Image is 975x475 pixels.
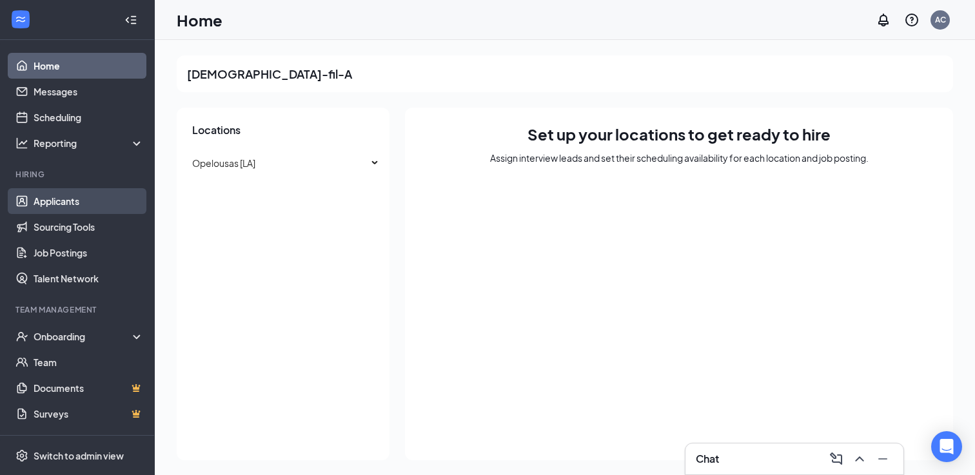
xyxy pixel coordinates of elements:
[34,240,144,266] a: Job Postings
[34,137,144,150] div: Reporting
[124,14,137,26] svg: Collapse
[34,401,144,427] a: SurveysCrown
[34,266,144,291] a: Talent Network
[696,452,719,466] h3: Chat
[34,214,144,240] a: Sourcing Tools
[826,449,847,469] button: ComposeMessage
[15,137,28,150] svg: Analysis
[931,431,962,462] div: Open Intercom Messenger
[177,123,389,137] h3: Locations
[935,14,946,25] div: AC
[527,123,831,145] h1: Set up your locations to get ready to hire
[34,79,144,104] a: Messages
[15,330,28,343] svg: UserCheck
[852,451,867,467] svg: ChevronUp
[872,449,893,469] button: Minimize
[34,53,144,79] a: Home
[876,12,891,28] svg: Notifications
[904,12,920,28] svg: QuestionInfo
[34,330,133,343] div: Onboarding
[177,9,222,31] h1: Home
[875,451,891,467] svg: Minimize
[187,66,352,82] h2: [DEMOGRAPHIC_DATA]-fil-A
[829,451,844,467] svg: ComposeMessage
[192,157,255,169] span: Opelousas [LA]
[34,375,144,401] a: DocumentsCrown
[490,151,869,164] div: Assign interview leads and set their scheduling availability for each location and job posting.
[34,349,144,375] a: Team
[14,13,27,26] svg: WorkstreamLogo
[15,169,141,180] div: Hiring
[15,304,141,315] div: Team Management
[34,449,124,462] div: Switch to admin view
[34,104,144,130] a: Scheduling
[849,449,870,469] button: ChevronUp
[15,449,28,462] svg: Settings
[34,188,144,214] a: Applicants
